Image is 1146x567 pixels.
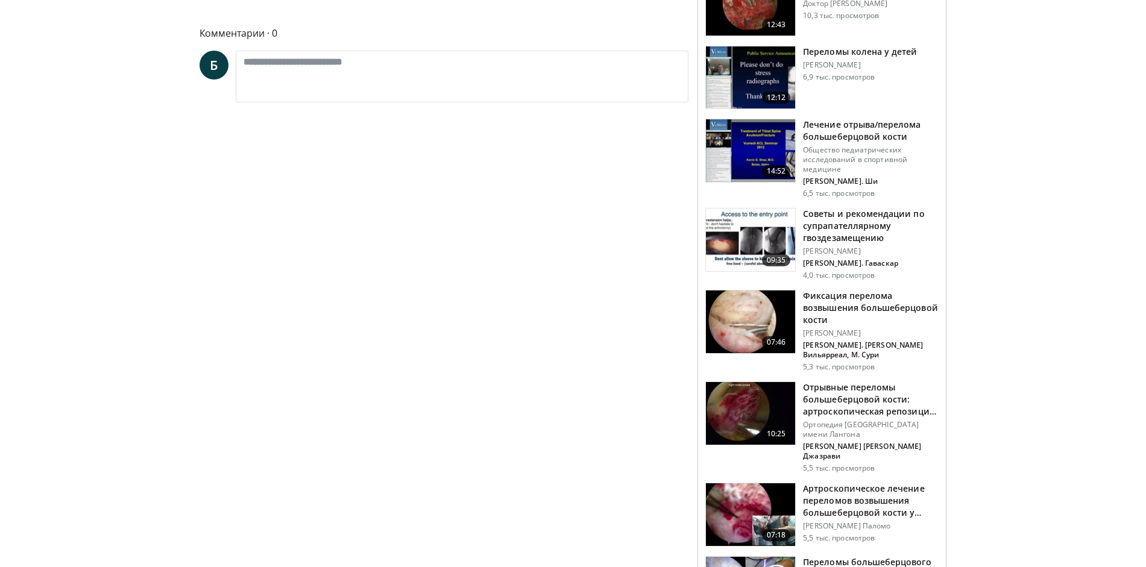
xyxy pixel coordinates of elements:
[705,290,939,372] a: 07:46 Фиксация перелома возвышения большеберцовой кости [PERSON_NAME] [PERSON_NAME]. [PERSON_NAME...
[803,362,875,372] font: 5,3 тыс. просмотров
[803,188,875,198] font: 6,5 тыс. просмотров
[803,441,921,461] font: [PERSON_NAME] [PERSON_NAME] Джазрави
[803,381,936,429] font: Отрывные переломы большеберцовой кости: артроскопическая репозиция и внутренняя…
[803,270,875,280] font: 4,0 тыс. просмотров
[803,290,938,325] font: Фиксация перелома возвышения большеберцовой кости
[803,340,923,360] font: [PERSON_NAME]. [PERSON_NAME] Вильярреал, М. Сури
[705,208,939,280] a: 09:35 Советы и рекомендации по супрапателлярному гвоздезамещению [PERSON_NAME] [PERSON_NAME]. Гав...
[705,381,939,473] a: 10:25 Отрывные переломы большеберцовой кости: артроскопическая репозиция и внутренняя… Ортопедия ...
[706,483,795,546] img: fylOjp5pkC-GA4Zn4xMDoxOmw2Ow7T9l_3.150x105_q85_crop-smart_upscale.jpg
[706,290,795,353] img: 78e1c74e-95f8-4532-ab41-a77a15dafbed.150x105_q85_crop-smart_upscale.jpg
[803,119,921,142] font: Лечение отрыва/перелома большеберцовой кости
[706,382,795,445] img: 723dcef8-3c82-4b1d-ad19-232306dcf1be.150x105_q85_crop-smart_upscale.jpg
[803,46,917,57] font: Переломы колена у детей
[705,483,939,547] a: 07:18 Артроскопическое лечение переломов возвышения большеберцовой кости у детей [PERSON_NAME] Па...
[803,463,875,473] font: 5,5 тыс. просмотров
[200,51,228,80] a: Б
[706,119,795,182] img: cc400542-d6b5-4750-a513-3c0fad2fff4e.150x105_q85_crop-smart_upscale.jpg
[767,337,786,347] font: 07:46
[803,483,924,530] font: Артроскопическое лечение переломов возвышения большеберцовой кости у детей
[767,166,786,176] font: 14:52
[767,92,786,102] font: 12:12
[803,72,875,82] font: 6,9 тыс. просмотров
[803,10,879,20] font: 10,3 тыс. просмотров
[803,60,861,70] font: [PERSON_NAME]
[706,208,795,271] img: 75b6fc89-2502-400c-a02c-b5c52cd5bbf3.150x105_q85_crop-smart_upscale.jpg
[803,145,907,174] font: Общество педиатрических исследований в спортивной медицине
[803,258,898,268] font: [PERSON_NAME]. Гаваскар
[705,119,939,198] a: 14:52 Лечение отрыва/перелома большеберцовой кости Общество педиатрических исследований в спортив...
[803,176,878,186] font: [PERSON_NAME]. Ши
[767,19,786,30] font: 12:43
[705,46,939,110] a: 12:12 Переломы колена у детей [PERSON_NAME] 6,9 тыс. просмотров
[272,27,277,40] font: 0
[803,208,924,243] font: Советы и рекомендации по супрапателлярному гвоздезамещению
[803,521,890,531] font: [PERSON_NAME] Паломо
[803,246,861,256] font: [PERSON_NAME]
[706,46,795,109] img: 284896_0000_1.png.150x105_q85_crop-smart_upscale.jpg
[803,328,861,338] font: [PERSON_NAME]
[767,530,786,540] font: 07:18
[803,533,875,543] font: 5,5 тыс. просмотров
[767,255,786,265] font: 09:35
[210,56,218,74] font: Б
[200,27,265,40] font: Комментарии
[767,428,786,439] font: 10:25
[803,419,919,439] font: Ортопедия [GEOGRAPHIC_DATA] имени Лангона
